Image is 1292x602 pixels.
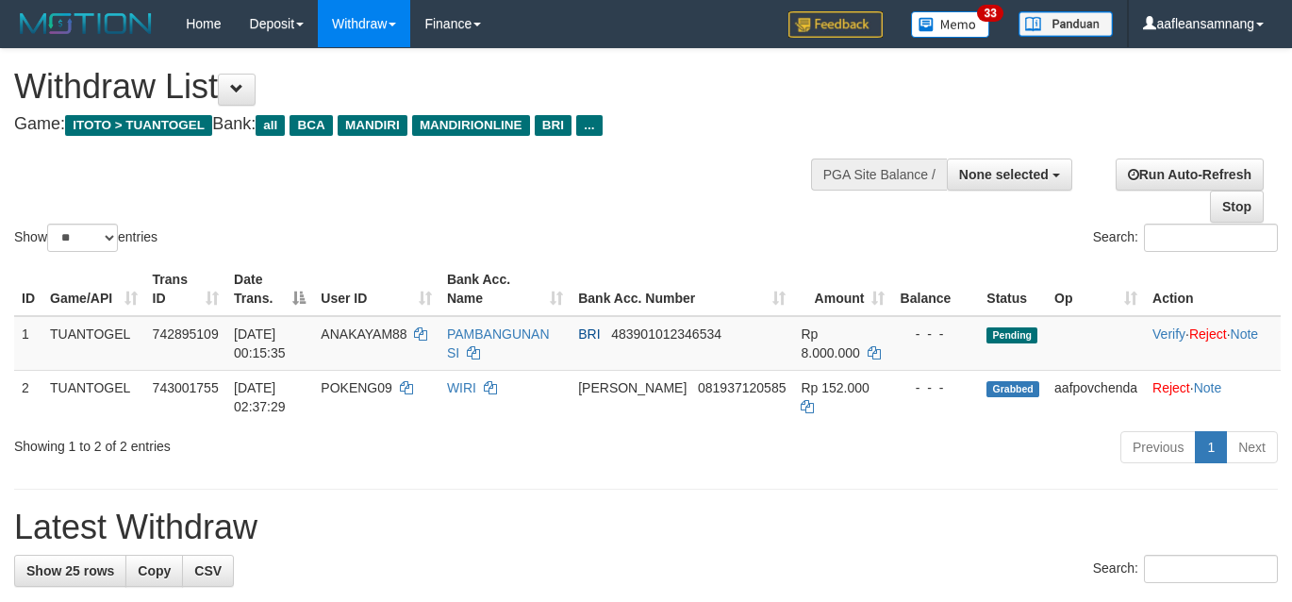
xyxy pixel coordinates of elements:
[234,326,286,360] span: [DATE] 00:15:35
[338,115,407,136] span: MANDIRI
[14,115,842,134] h4: Game: Bank:
[788,11,883,38] img: Feedback.jpg
[900,325,971,343] div: - - -
[234,380,286,414] span: [DATE] 02:37:29
[14,370,42,424] td: 2
[1019,11,1113,37] img: panduan.png
[986,327,1037,343] span: Pending
[1144,555,1278,583] input: Search:
[911,11,990,38] img: Button%20Memo.svg
[1145,370,1281,424] td: ·
[977,5,1002,22] span: 33
[979,262,1047,316] th: Status
[1226,431,1278,463] a: Next
[1145,262,1281,316] th: Action
[892,262,979,316] th: Balance
[14,429,524,456] div: Showing 1 to 2 of 2 entries
[1210,191,1264,223] a: Stop
[14,555,126,587] a: Show 25 rows
[1195,431,1227,463] a: 1
[578,326,600,342] span: BRI
[1144,224,1278,252] input: Search:
[313,262,439,316] th: User ID: activate to sort column ascending
[1120,431,1196,463] a: Previous
[576,115,602,136] span: ...
[138,563,171,578] span: Copy
[153,326,219,342] span: 742895109
[1152,326,1185,342] a: Verify
[1047,262,1145,316] th: Op: activate to sort column ascending
[1145,316,1281,371] td: · ·
[194,563,222,578] span: CSV
[321,326,406,342] span: ANAKAYAM88
[65,115,212,136] span: ITOTO > TUANTOGEL
[42,262,145,316] th: Game/API: activate to sort column ascending
[14,509,1278,546] h1: Latest Withdraw
[571,262,793,316] th: Bank Acc. Number: activate to sort column ascending
[1189,326,1227,342] a: Reject
[182,555,234,587] a: CSV
[290,115,332,136] span: BCA
[611,326,721,342] span: Copy 483901012346534 to clipboard
[900,378,971,397] div: - - -
[153,380,219,395] span: 743001755
[1047,370,1145,424] td: aafpovchenda
[125,555,183,587] a: Copy
[14,316,42,371] td: 1
[1116,159,1264,191] a: Run Auto-Refresh
[14,9,157,38] img: MOTION_logo.png
[226,262,313,316] th: Date Trans.: activate to sort column descending
[47,224,118,252] select: Showentries
[1194,380,1222,395] a: Note
[959,167,1049,182] span: None selected
[578,380,687,395] span: [PERSON_NAME]
[447,380,476,395] a: WIRI
[793,262,892,316] th: Amount: activate to sort column ascending
[1231,326,1259,342] a: Note
[1093,555,1278,583] label: Search:
[1093,224,1278,252] label: Search:
[439,262,571,316] th: Bank Acc. Name: activate to sort column ascending
[412,115,530,136] span: MANDIRIONLINE
[256,115,285,136] span: all
[801,380,869,395] span: Rp 152.000
[811,159,947,191] div: PGA Site Balance /
[42,370,145,424] td: TUANTOGEL
[986,381,1039,397] span: Grabbed
[42,316,145,371] td: TUANTOGEL
[698,380,786,395] span: Copy 081937120585 to clipboard
[14,262,42,316] th: ID
[14,224,157,252] label: Show entries
[535,115,571,136] span: BRI
[321,380,391,395] span: POKENG09
[14,68,842,106] h1: Withdraw List
[447,326,550,360] a: PAMBANGUNAN SI
[26,563,114,578] span: Show 25 rows
[801,326,859,360] span: Rp 8.000.000
[145,262,226,316] th: Trans ID: activate to sort column ascending
[947,159,1072,191] button: None selected
[1152,380,1190,395] a: Reject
